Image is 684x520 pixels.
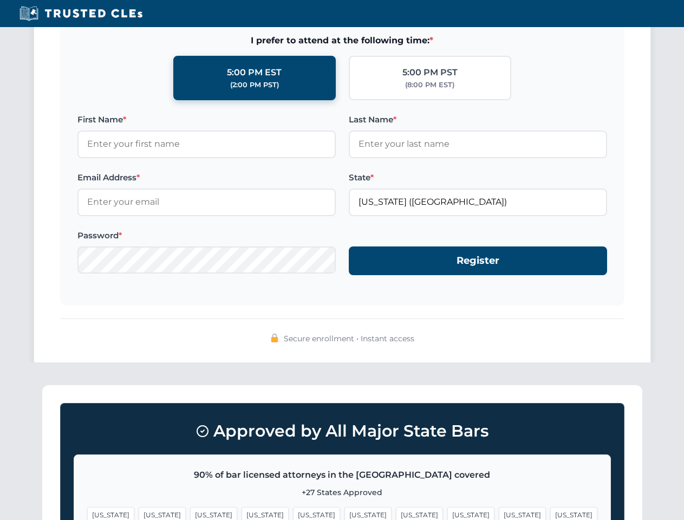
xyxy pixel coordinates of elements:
[77,188,336,216] input: Enter your email
[349,246,607,275] button: Register
[87,486,597,498] p: +27 States Approved
[230,80,279,90] div: (2:00 PM PST)
[270,334,279,342] img: 🔒
[227,66,282,80] div: 5:00 PM EST
[77,34,607,48] span: I prefer to attend at the following time:
[87,468,597,482] p: 90% of bar licensed attorneys in the [GEOGRAPHIC_DATA] covered
[349,131,607,158] input: Enter your last name
[349,188,607,216] input: Florida (FL)
[405,80,454,90] div: (8:00 PM EST)
[349,171,607,184] label: State
[284,333,414,344] span: Secure enrollment • Instant access
[77,131,336,158] input: Enter your first name
[16,5,146,22] img: Trusted CLEs
[77,171,336,184] label: Email Address
[402,66,458,80] div: 5:00 PM PST
[74,417,611,446] h3: Approved by All Major State Bars
[349,113,607,126] label: Last Name
[77,113,336,126] label: First Name
[77,229,336,242] label: Password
